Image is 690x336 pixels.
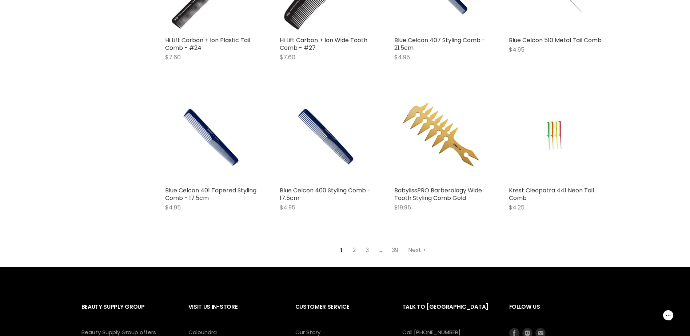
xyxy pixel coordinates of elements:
a: 39 [388,244,402,257]
span: $4.95 [280,203,295,212]
img: BabylissPRO Barberology Wide Tooth Styling Comb Gold [394,90,487,183]
a: Next [404,244,430,257]
img: Blue Celcon 401 Tapered Styling Comb - 17.5cm [180,90,242,183]
h2: Visit Us In-Store [188,298,281,328]
a: Our Story [295,328,320,336]
span: $19.95 [394,203,411,212]
a: 3 [362,244,373,257]
a: Blue Celcon 401 Tapered Styling Comb - 17.5cm [165,90,258,183]
a: Blue Celcon 407 Styling Comb - 21.5cm [394,36,485,52]
span: $4.95 [165,203,181,212]
a: BabylissPRO Barberology Wide Tooth Styling Comb Gold [394,186,482,202]
h2: Customer Service [295,298,388,328]
span: $4.95 [394,53,410,61]
a: Blue Celcon 510 Metal Tail Comb [509,36,602,44]
a: Hi Lift Carbon + Ion Plastic Tail Comb - #24 [165,36,250,52]
a: 2 [348,244,360,257]
a: Blue Celcon 400 Styling Comb - 17.5cm [280,186,371,202]
img: Blue Celcon 400 Styling Comb - 17.5cm [295,90,357,183]
a: Blue Celcon 400 Styling Comb - 17.5cm [280,90,372,183]
h2: Beauty Supply Group [81,298,174,328]
span: $7.60 [165,53,181,61]
h2: Follow us [509,298,609,328]
span: $4.25 [509,203,525,212]
h2: Talk to [GEOGRAPHIC_DATA] [402,298,495,328]
span: $4.95 [509,45,525,54]
iframe: Gorgias live chat messenger [654,302,683,329]
a: Krest Cleopatra 441 Neon Tail Comb [509,90,602,183]
span: ... [375,244,386,257]
a: Call [PHONE_NUMBER] [402,328,460,336]
img: Krest Cleopatra 441 Neon Tail Comb [524,90,586,183]
span: $7.60 [280,53,295,61]
a: Blue Celcon 401 Tapered Styling Comb - 17.5cm [165,186,256,202]
span: 1 [336,244,347,257]
a: Krest Cleopatra 441 Neon Tail Comb [509,186,594,202]
a: Caloundra [188,328,217,336]
a: Hi Lift Carbon + Ion Wide Tooth Comb - #27 [280,36,367,52]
